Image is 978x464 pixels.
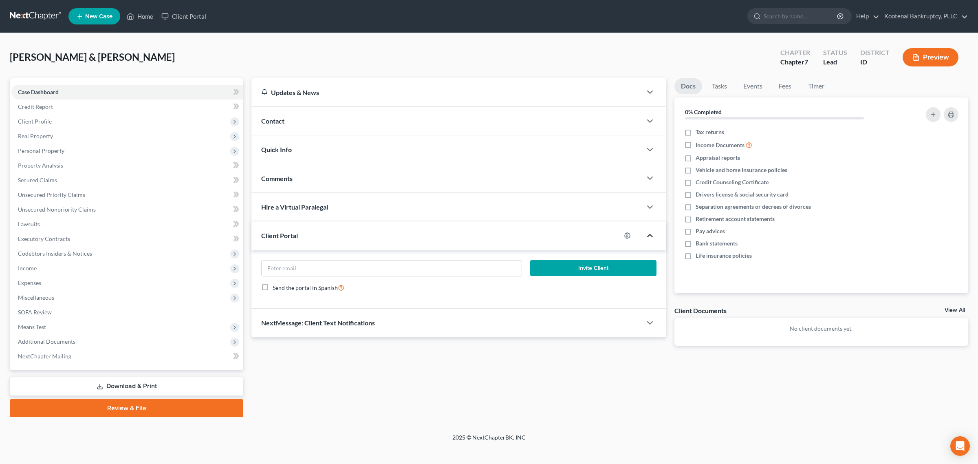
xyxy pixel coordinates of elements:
[674,306,727,315] div: Client Documents
[823,57,847,67] div: Lead
[696,154,740,162] span: Appraisal reports
[802,78,831,94] a: Timer
[696,203,811,211] span: Separation agreements or decrees of divorces
[11,188,243,202] a: Unsecured Priority Claims
[85,13,112,20] span: New Case
[18,221,40,228] span: Lawsuits
[11,305,243,320] a: SOFA Review
[18,279,41,286] span: Expenses
[18,235,70,242] span: Executory Contracts
[18,177,57,183] span: Secured Claims
[705,78,733,94] a: Tasks
[261,319,375,327] span: NextMessage: Client Text Notifications
[780,57,810,67] div: Chapter
[823,48,847,57] div: Status
[696,252,752,260] span: Life insurance policies
[123,9,157,24] a: Home
[261,203,328,211] span: Hire a Virtual Paralegal
[18,118,52,125] span: Client Profile
[696,128,724,136] span: Tax returns
[10,51,175,63] span: [PERSON_NAME] & [PERSON_NAME]
[18,250,92,257] span: Codebtors Insiders & Notices
[696,190,789,199] span: Drivers license & social security card
[685,108,722,115] strong: 0% Completed
[764,9,838,24] input: Search by name...
[11,217,243,232] a: Lawsuits
[674,78,702,94] a: Docs
[157,9,210,24] a: Client Portal
[772,78,798,94] a: Fees
[18,265,37,272] span: Income
[11,202,243,217] a: Unsecured Nonpriority Claims
[18,162,63,169] span: Property Analysis
[273,284,338,291] span: Send the portal in Spanish
[261,88,632,97] div: Updates & News
[11,232,243,246] a: Executory Contracts
[860,48,890,57] div: District
[880,9,968,24] a: Kootenai Bankruptcy, PLLC
[261,232,298,239] span: Client Portal
[860,57,890,67] div: ID
[18,309,52,316] span: SOFA Review
[530,260,656,276] button: Invite Client
[780,48,810,57] div: Chapter
[18,147,64,154] span: Personal Property
[737,78,769,94] a: Events
[696,239,738,247] span: Bank statements
[696,178,769,186] span: Credit Counseling Certificate
[696,227,725,235] span: Pay advices
[11,173,243,188] a: Secured Claims
[696,215,775,223] span: Retirement account statements
[804,58,808,66] span: 7
[696,141,745,149] span: Income Documents
[945,307,965,313] a: View All
[696,166,787,174] span: Vehicle and home insurance policies
[18,353,71,360] span: NextChapter Mailing
[950,436,970,456] div: Open Intercom Messenger
[261,175,293,182] span: Comments
[11,85,243,99] a: Case Dashboard
[18,338,75,345] span: Additional Documents
[681,325,962,333] p: No client documents yet.
[11,158,243,173] a: Property Analysis
[18,88,59,95] span: Case Dashboard
[261,146,292,153] span: Quick Info
[18,323,46,330] span: Means Test
[903,48,958,66] button: Preview
[11,99,243,114] a: Credit Report
[11,349,243,364] a: NextChapter Mailing
[18,103,53,110] span: Credit Report
[18,294,54,301] span: Miscellaneous
[10,377,243,396] a: Download & Print
[852,9,879,24] a: Help
[257,433,721,448] div: 2025 © NextChapterBK, INC
[10,399,243,417] a: Review & File
[262,261,522,276] input: Enter email
[261,117,284,125] span: Contact
[18,133,53,139] span: Real Property
[18,191,85,198] span: Unsecured Priority Claims
[18,206,96,213] span: Unsecured Nonpriority Claims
